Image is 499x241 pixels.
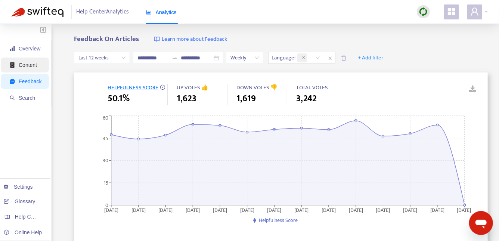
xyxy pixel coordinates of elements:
[103,114,108,122] tspan: 60
[131,206,146,214] tspan: [DATE]
[172,55,178,61] span: to
[325,54,335,63] span: close
[172,55,178,61] span: swap-right
[403,206,418,214] tspan: [DATE]
[236,83,278,92] span: DOWN VOTES 👎
[186,206,200,214] tspan: [DATE]
[295,206,309,214] tspan: [DATE]
[11,7,63,17] img: Swifteq
[431,206,445,214] tspan: [DATE]
[341,55,347,61] span: delete
[159,206,173,214] tspan: [DATE]
[19,62,37,68] span: Content
[177,83,208,92] span: UP VOTES 👍
[376,206,390,214] tspan: [DATE]
[154,36,160,42] img: image-link
[296,92,317,105] span: 3,242
[105,201,108,209] tspan: 0
[447,7,456,16] span: appstore
[154,35,227,44] a: Learn more about Feedback
[77,5,129,19] span: Help Center Analytics
[240,206,254,214] tspan: [DATE]
[236,92,256,105] span: 1,619
[302,56,306,60] span: close
[103,156,108,165] tspan: 30
[296,83,328,92] span: TOTAL VOTES
[103,134,108,142] tspan: 45
[4,229,42,235] a: Online Help
[10,46,15,51] span: signal
[10,79,15,84] span: message
[469,211,493,235] iframe: Button to launch messaging window
[15,214,46,220] span: Help Centers
[146,10,151,15] span: area-chart
[213,206,227,214] tspan: [DATE]
[358,53,384,62] span: + Add filter
[322,206,336,214] tspan: [DATE]
[78,52,125,64] span: Last 12 weeks
[146,9,177,15] span: Analytics
[10,62,15,68] span: container
[74,33,139,45] b: Feedback On Articles
[349,206,363,214] tspan: [DATE]
[162,35,227,44] span: Learn more about Feedback
[352,52,389,64] button: + Add filter
[108,92,130,105] span: 50.1%
[104,179,108,187] tspan: 15
[19,78,41,84] span: Feedback
[10,95,15,101] span: search
[19,46,40,52] span: Overview
[4,198,35,204] a: Glossary
[267,206,282,214] tspan: [DATE]
[4,184,33,190] a: Settings
[104,206,118,214] tspan: [DATE]
[108,83,158,92] span: HELPFULNESS SCORE
[259,216,298,225] span: Helpfulness Score
[269,52,297,64] span: Language :
[230,52,259,64] span: Weekly
[177,92,196,105] span: 1,623
[419,7,428,16] img: sync.dc5367851b00ba804db3.png
[470,7,479,16] span: user
[19,95,35,101] span: Search
[457,206,471,214] tspan: [DATE]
